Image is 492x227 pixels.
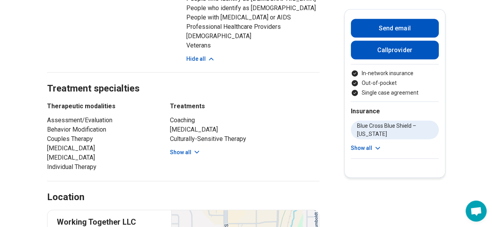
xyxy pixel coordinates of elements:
[351,19,439,38] button: Send email
[186,41,319,50] li: Veterans
[186,13,319,22] li: People with [MEDICAL_DATA] or AIDS
[186,32,319,41] li: [DEMOGRAPHIC_DATA]
[47,116,156,125] li: Assessment/Evaluation
[170,148,201,157] button: Show all
[170,134,319,144] li: Culturally-Sensitive Therapy
[170,116,319,125] li: Coaching
[47,153,156,162] li: [MEDICAL_DATA]
[186,4,319,13] li: People who identify as [DEMOGRAPHIC_DATA]
[351,89,439,97] li: Single case agreement
[47,125,156,134] li: Behavior Modification
[351,107,439,116] h2: Insurance
[186,22,319,32] li: Professional Healthcare Providers
[47,134,156,144] li: Couples Therapy
[47,102,156,111] h3: Therapeutic modalities
[170,125,319,134] li: [MEDICAL_DATA]
[351,41,439,60] button: Callprovider
[170,102,319,111] h3: Treatments
[351,69,439,77] li: In-network insurance
[47,191,84,204] h2: Location
[47,63,319,95] h2: Treatment specialties
[351,144,382,152] button: Show all
[466,201,487,222] div: Open chat
[351,69,439,97] ul: Payment options
[351,79,439,87] li: Out-of-pocket
[47,144,156,153] li: [MEDICAL_DATA]
[186,55,215,63] button: Hide all
[351,121,439,139] li: Blue Cross Blue Shield – [US_STATE]
[47,162,156,172] li: Individual Therapy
